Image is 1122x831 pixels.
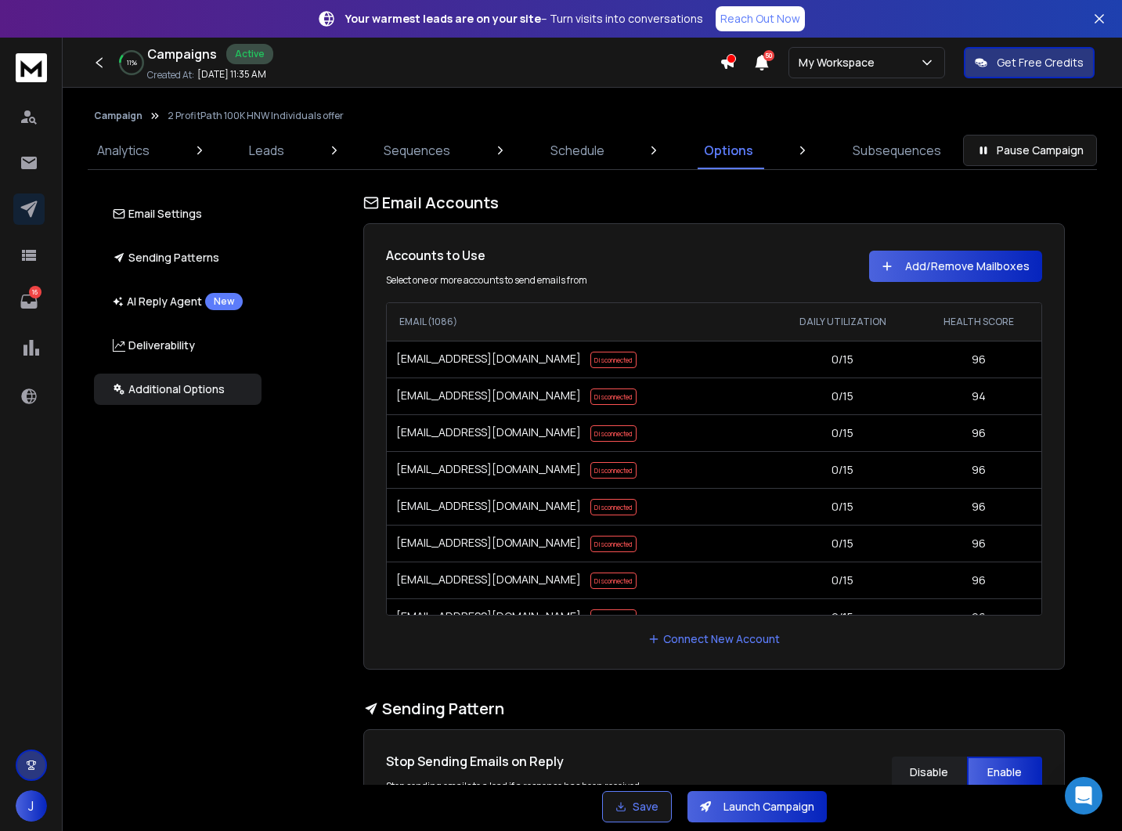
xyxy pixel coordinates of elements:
p: Sequences [384,141,450,160]
p: Schedule [550,141,604,160]
p: Subsequences [853,141,941,160]
p: Leads [249,141,284,160]
p: – Turn visits into conversations [345,11,703,27]
p: 16 [29,286,41,298]
a: 16 [13,286,45,317]
div: Open Intercom Messenger [1065,777,1102,815]
p: Analytics [97,141,150,160]
p: Email Settings [113,206,202,222]
button: Campaign [94,110,143,122]
button: Get Free Credits [964,47,1095,78]
button: J [16,790,47,822]
a: Leads [240,132,294,169]
h1: Campaigns [147,45,217,63]
p: Get Free Credits [997,55,1084,70]
a: Subsequences [843,132,951,169]
span: 50 [763,50,774,61]
a: Reach Out Now [716,6,805,31]
strong: Your warmest leads are on your site [345,11,541,26]
p: 11 % [127,58,137,67]
p: Options [704,141,753,160]
p: 2 ProfitPath 100K HNW Individuals offer [168,110,344,122]
p: Created At: [147,69,194,81]
button: Pause Campaign [963,135,1097,166]
img: logo [16,53,47,82]
button: Email Settings [94,198,262,229]
div: Active [226,44,273,64]
p: My Workspace [799,55,881,70]
h1: Email Accounts [363,192,1065,214]
p: [DATE] 11:35 AM [197,68,266,81]
a: Options [694,132,763,169]
a: Analytics [88,132,159,169]
a: Sequences [374,132,460,169]
p: Reach Out Now [720,11,800,27]
a: Schedule [541,132,614,169]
